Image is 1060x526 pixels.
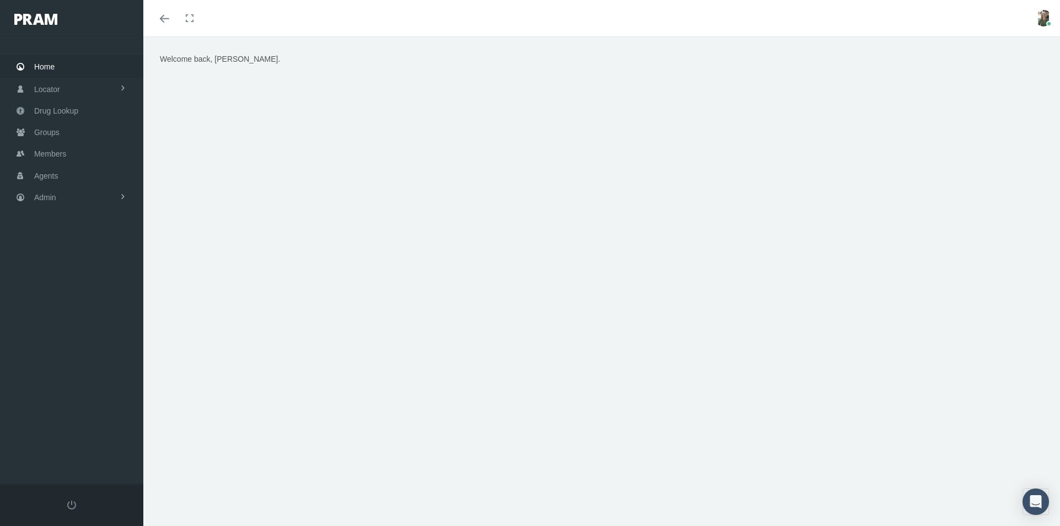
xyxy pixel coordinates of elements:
span: Drug Lookup [34,100,78,121]
span: Welcome back, [PERSON_NAME]. [160,55,280,63]
div: Open Intercom Messenger [1023,489,1049,515]
span: Home [34,56,55,77]
span: Locator [34,79,60,100]
span: Members [34,143,66,164]
span: Admin [34,187,56,208]
span: Agents [34,165,58,186]
span: Groups [34,122,60,143]
img: PRAM_20_x_78.png [14,14,57,25]
img: S_Profile_Picture_15372.jpg [1035,10,1052,26]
